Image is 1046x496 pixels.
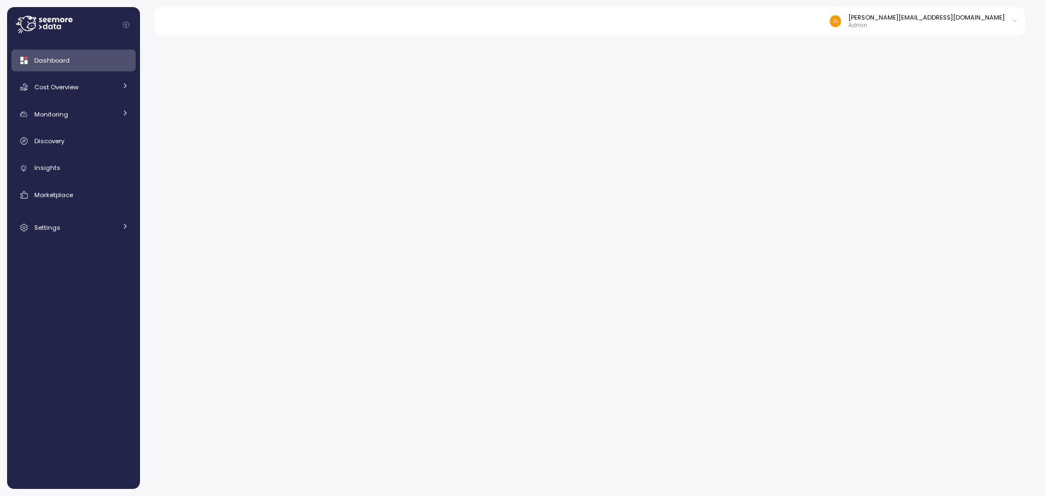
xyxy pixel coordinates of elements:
[11,184,136,206] a: Marketplace
[11,50,136,71] a: Dashboard
[34,191,73,199] span: Marketplace
[34,137,64,145] span: Discovery
[34,56,70,65] span: Dashboard
[848,22,1005,29] p: Admin
[11,76,136,98] a: Cost Overview
[11,157,136,179] a: Insights
[34,110,68,119] span: Monitoring
[34,83,78,91] span: Cost Overview
[11,130,136,152] a: Discovery
[34,163,60,172] span: Insights
[11,103,136,125] a: Monitoring
[848,13,1005,22] div: [PERSON_NAME][EMAIL_ADDRESS][DOMAIN_NAME]
[34,223,60,232] span: Settings
[11,217,136,238] a: Settings
[830,15,841,27] img: 6998b57e1c394dd5d933f1a1ff17bfa2
[119,21,133,29] button: Collapse navigation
